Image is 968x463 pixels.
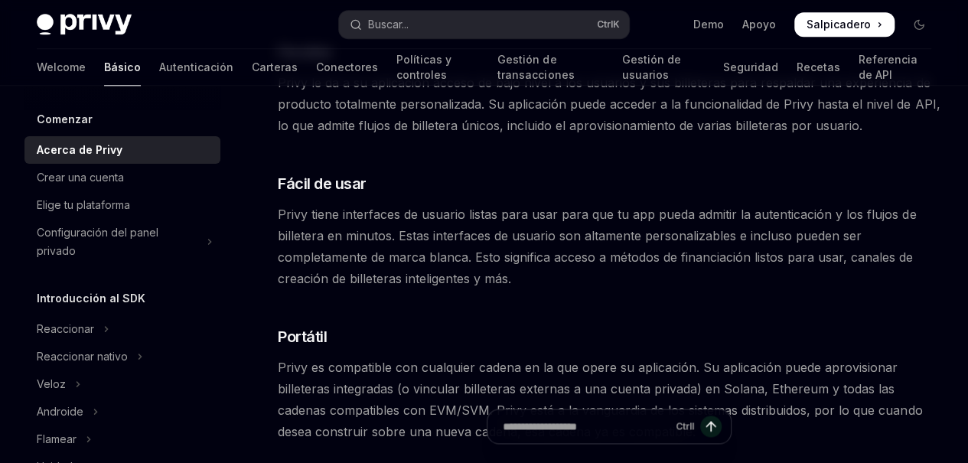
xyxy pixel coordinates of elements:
a: Demo [693,17,724,32]
button: Alternar sección de Android [24,398,220,426]
a: Gestión de usuarios [621,49,704,86]
span: Portátil [278,326,327,347]
button: Abrir búsqueda [339,11,629,38]
a: Seguridad [723,49,778,86]
div: Buscar... [368,15,409,34]
div: Crear una cuenta [37,168,124,187]
font: Carteras [252,60,298,75]
span: Privy le da a su aplicación acceso de bajo nivel a los usuarios y sus billeteras para respaldar u... [278,72,940,136]
font: Gestión de transacciones [497,52,603,83]
a: Referencia de API [859,49,931,86]
font: Autenticación [159,60,233,75]
a: Básico [104,49,141,86]
a: Salpicadero [794,12,895,37]
font: Gestión de usuarios [621,52,704,83]
button: Alternar la sección nativa de React [24,343,220,370]
font: Recetas [797,60,840,75]
button: Alternar sección de aleteo [24,426,220,453]
button: Alternar sección Swift [24,370,220,398]
div: Configuración del panel privado [37,223,197,260]
div: Veloz [37,375,66,393]
span: Salpicadero [807,17,871,32]
div: Reaccionar [37,320,94,338]
div: Elige tu plataforma [37,196,130,214]
a: Gestión de transacciones [497,49,603,86]
span: Privy es compatible con cualquier cadena en la que opere su aplicación. Su aplicación puede aprov... [278,357,940,442]
font: Welcome [37,60,86,75]
a: Welcome [37,49,86,86]
font: Políticas y controles [396,52,479,83]
font: Seguridad [723,60,778,75]
a: Apoyo [742,17,776,32]
button: Alternar la sección Configuración del panel privado [24,219,220,265]
a: Políticas y controles [396,49,479,86]
font: Referencia de API [859,52,931,83]
a: Conectores [316,49,378,86]
h5: Introducción al SDK [37,289,145,308]
span: Fácil de usar [278,173,367,194]
div: Acerca de Privy [37,141,122,159]
font: Conectores [316,60,378,75]
font: Básico [104,60,141,75]
div: Flamear [37,430,77,448]
button: Alternar la sección de React [24,315,220,343]
a: Recetas [797,49,840,86]
h5: Comenzar [37,110,93,129]
a: Carteras [252,49,298,86]
span: Privy tiene interfaces de usuario listas para usar para que tu app pueda admitir la autenticación... [278,204,940,289]
button: Enviar mensaje [700,416,722,438]
input: Haz una pregunta... [503,410,670,444]
a: Autenticación [159,49,233,86]
font: Ctrl K [597,18,620,30]
a: Acerca de Privy [24,136,220,164]
div: Reaccionar nativo [37,347,128,366]
div: Androide [37,403,83,421]
button: Alternar el modo oscuro [907,12,931,37]
a: Crear una cuenta [24,164,220,191]
a: Elige tu plataforma [24,191,220,219]
img: Logotipo oscuro [37,14,132,35]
